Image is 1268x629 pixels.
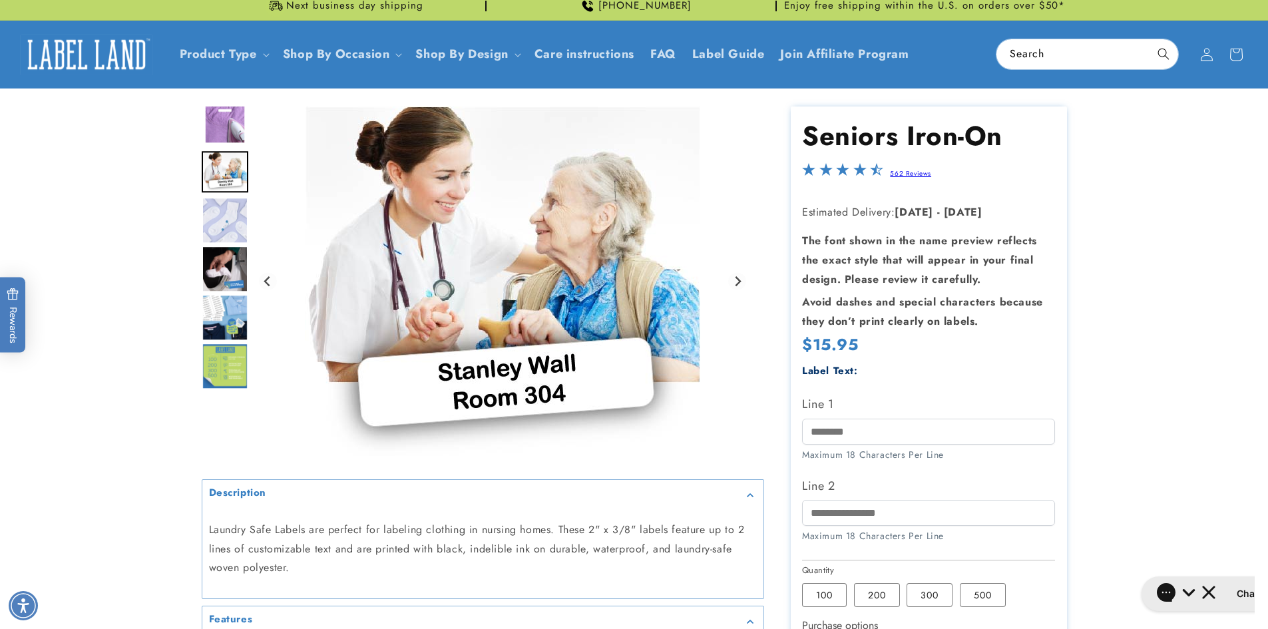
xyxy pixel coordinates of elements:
h2: Features [209,613,253,626]
img: Label Land [20,34,153,75]
a: FAQ [642,39,684,70]
div: Maximum 18 Characters Per Line [802,529,1055,543]
span: $15.95 [802,333,859,356]
label: 100 [802,583,847,607]
div: Go to slide 2 [202,148,248,195]
img: Nursing Home Iron-On - Label Land [202,294,248,341]
div: Go to slide 1 [202,100,248,146]
span: Label Guide [692,47,765,62]
label: Label Text: [802,363,858,378]
a: Label Guide [684,39,773,70]
summary: Product Type [172,39,275,70]
div: Go to slide 4 [202,246,248,292]
p: Estimated Delivery: [802,203,1055,222]
h2: Description [209,487,267,500]
div: Accessibility Menu [9,591,38,620]
a: Join Affiliate Program [772,39,917,70]
label: 200 [854,583,900,607]
span: Care instructions [534,47,634,62]
a: Care instructions [527,39,642,70]
a: 562 Reviews - open in a new tab [890,168,931,178]
summary: Shop By Occasion [275,39,408,70]
h2: Chat with us [102,15,158,29]
label: 500 [960,583,1006,607]
img: Nurse with an elderly woman and an iron on label [305,106,700,456]
button: Search [1149,39,1178,69]
div: Go to slide 6 [202,343,248,389]
span: Rewards [7,288,19,343]
div: Go to slide 3 [202,197,248,244]
div: Go to slide 5 [202,294,248,341]
a: Label Land [15,29,158,80]
img: Nursing Home Iron-On - Label Land [202,246,248,292]
summary: Description [202,480,763,510]
img: Nursing Home Iron-On - Label Land [202,343,248,389]
span: 4.4-star overall rating [802,166,883,182]
a: Product Type [180,45,257,63]
strong: The font shown in the name preview reflects the exact style that will appear in your final design... [802,233,1037,287]
strong: Avoid dashes and special characters because they don’t print clearly on labels. [802,294,1043,329]
a: Shop By Design [415,45,508,63]
div: Maximum 18 Characters Per Line [802,448,1055,462]
button: Next slide [728,272,746,290]
strong: [DATE] [895,204,933,220]
button: Gorgias live chat [7,5,161,39]
strong: - [937,204,941,220]
iframe: Gorgias live chat messenger [1135,572,1255,616]
summary: Shop By Design [407,39,526,70]
label: Line 1 [802,393,1055,415]
img: Nurse with an elderly woman and an iron on label [202,151,248,192]
button: Previous slide [259,272,277,290]
label: 300 [907,583,952,607]
span: FAQ [650,47,676,62]
img: Iron on name label being ironed to shirt [202,103,248,144]
strong: [DATE] [944,204,982,220]
span: Join Affiliate Program [780,47,909,62]
h1: Seniors Iron-On [802,118,1055,153]
img: Nursing Home Iron-On - Label Land [202,197,248,244]
legend: Quantity [802,564,835,577]
span: Shop By Occasion [283,47,390,62]
label: Line 2 [802,475,1055,497]
p: Laundry Safe Labels are perfect for labeling clothing in nursing homes. These 2" x 3/8" labels fe... [209,521,757,578]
